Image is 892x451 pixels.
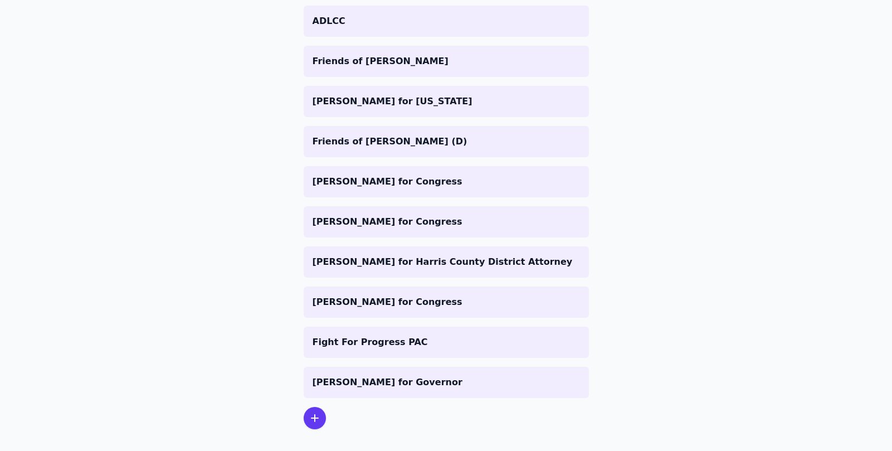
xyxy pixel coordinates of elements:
[304,166,589,197] a: [PERSON_NAME] for Congress
[304,6,589,37] a: ADLCC
[313,336,580,349] p: Fight For Progress PAC
[304,206,589,237] a: [PERSON_NAME] for Congress
[304,86,589,117] a: [PERSON_NAME] for [US_STATE]
[304,327,589,358] a: Fight For Progress PAC
[313,295,580,309] p: [PERSON_NAME] for Congress
[304,46,589,77] a: Friends of [PERSON_NAME]
[304,126,589,157] a: Friends of [PERSON_NAME] (D)
[313,175,580,188] p: [PERSON_NAME] for Congress
[313,255,580,269] p: [PERSON_NAME] for Harris County District Attorney
[304,367,589,398] a: [PERSON_NAME] for Governor
[313,95,580,108] p: [PERSON_NAME] for [US_STATE]
[313,14,580,28] p: ADLCC
[313,55,580,68] p: Friends of [PERSON_NAME]
[313,215,580,229] p: [PERSON_NAME] for Congress
[304,246,589,278] a: [PERSON_NAME] for Harris County District Attorney
[313,135,580,148] p: Friends of [PERSON_NAME] (D)
[313,376,580,389] p: [PERSON_NAME] for Governor
[304,287,589,318] a: [PERSON_NAME] for Congress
